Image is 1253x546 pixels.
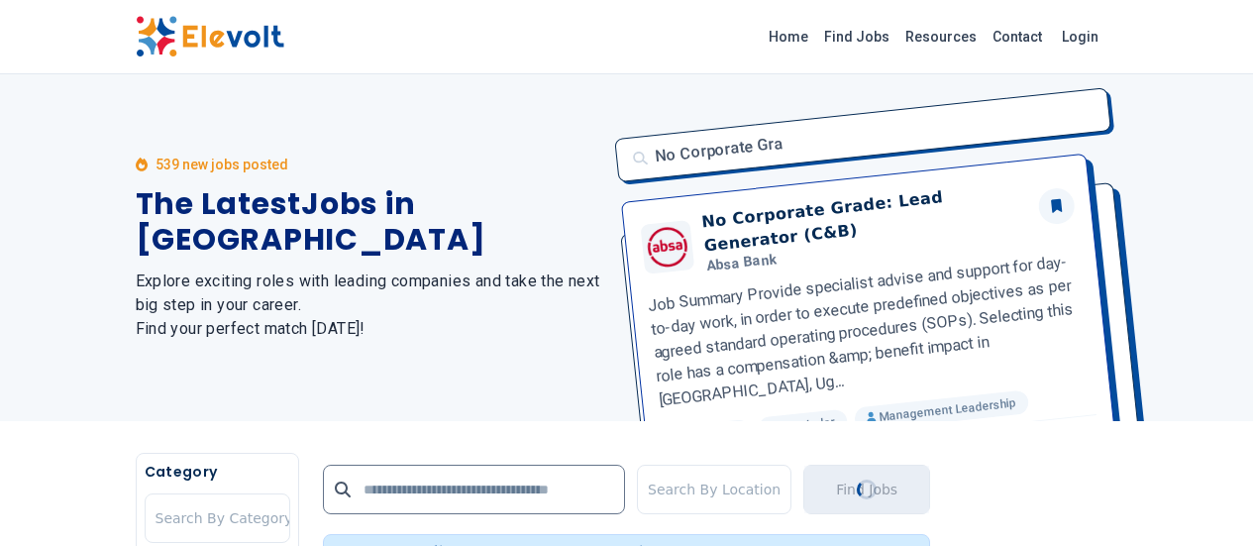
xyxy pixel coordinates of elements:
[136,16,284,57] img: Elevolt
[816,21,897,53] a: Find Jobs
[985,21,1050,53] a: Contact
[897,21,985,53] a: Resources
[761,21,816,53] a: Home
[855,478,880,502] div: Loading...
[156,155,288,174] p: 539 new jobs posted
[145,462,290,482] h5: Category
[1050,17,1110,56] a: Login
[803,465,930,514] button: Find JobsLoading...
[136,186,603,258] h1: The Latest Jobs in [GEOGRAPHIC_DATA]
[136,270,603,341] h2: Explore exciting roles with leading companies and take the next big step in your career. Find you...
